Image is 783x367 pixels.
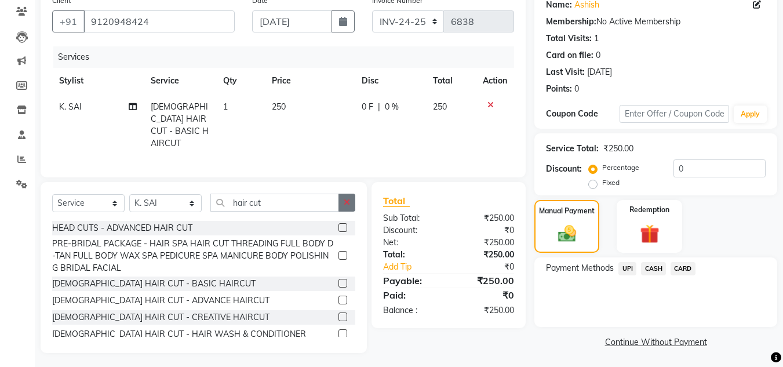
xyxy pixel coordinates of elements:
div: [DEMOGRAPHIC_DATA] HAIR CUT - HAIR WASH & CONDITIONER [52,328,306,340]
div: No Active Membership [546,16,766,28]
div: ₹250.00 [449,249,523,261]
input: Search or Scan [210,194,339,212]
span: 250 [433,101,447,112]
div: Services [53,46,523,68]
div: Paid: [374,288,449,302]
span: 0 F [362,101,373,113]
div: ₹250.00 [449,304,523,317]
div: ₹250.00 [449,212,523,224]
div: HEAD CUTS - ADVANCED HAIR CUT [52,222,192,234]
div: [DATE] [587,66,612,78]
div: [DEMOGRAPHIC_DATA] HAIR CUT - CREATIVE HAIRCUT [52,311,270,324]
div: Total Visits: [546,32,592,45]
span: | [378,101,380,113]
div: [DEMOGRAPHIC_DATA] HAIR CUT - BASIC HAIRCUT [52,278,256,290]
div: ₹250.00 [449,274,523,288]
th: Qty [216,68,265,94]
div: Service Total: [546,143,599,155]
span: CASH [641,262,666,275]
span: CARD [671,262,695,275]
th: Total [426,68,476,94]
th: Action [476,68,514,94]
div: Coupon Code [546,108,619,120]
a: Continue Without Payment [537,336,775,348]
img: _gift.svg [634,222,665,246]
div: 1 [594,32,599,45]
span: [DEMOGRAPHIC_DATA] HAIR CUT - BASIC HAIRCUT [151,101,209,148]
div: Last Visit: [546,66,585,78]
div: Discount: [546,163,582,175]
div: ₹0 [449,288,523,302]
th: Stylist [52,68,144,94]
div: ₹0 [461,261,523,273]
div: 0 [574,83,579,95]
a: Add Tip [374,261,461,273]
div: ₹0 [449,224,523,237]
span: 0 % [385,101,399,113]
div: ₹250.00 [603,143,633,155]
label: Redemption [629,205,669,215]
span: 1 [223,101,228,112]
div: Payable: [374,274,449,288]
span: Payment Methods [546,262,614,274]
div: PRE-BRIDAL PACKAGE - HAIR SPA HAIR CUT THREADING FULL BODY D-TAN FULL BODY WAX SPA PEDICURE SPA M... [52,238,334,274]
label: Fixed [602,177,620,188]
div: 0 [596,49,600,61]
img: _cash.svg [552,223,582,244]
th: Service [144,68,217,94]
span: UPI [618,262,636,275]
input: Search by Name/Mobile/Email/Code [83,10,235,32]
div: Balance : [374,304,449,317]
button: +91 [52,10,85,32]
input: Enter Offer / Coupon Code [620,105,729,123]
div: Membership: [546,16,596,28]
div: Sub Total: [374,212,449,224]
div: Card on file: [546,49,593,61]
div: Discount: [374,224,449,237]
div: ₹250.00 [449,237,523,249]
label: Manual Payment [539,206,595,216]
div: Total: [374,249,449,261]
th: Price [265,68,355,94]
span: 250 [272,101,286,112]
span: Total [383,195,410,207]
div: Net: [374,237,449,249]
th: Disc [355,68,426,94]
button: Apply [734,106,767,123]
label: Percentage [602,162,639,173]
span: K. SAI [59,101,82,112]
div: [DEMOGRAPHIC_DATA] HAIR CUT - ADVANCE HAIRCUT [52,295,270,307]
div: Points: [546,83,572,95]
